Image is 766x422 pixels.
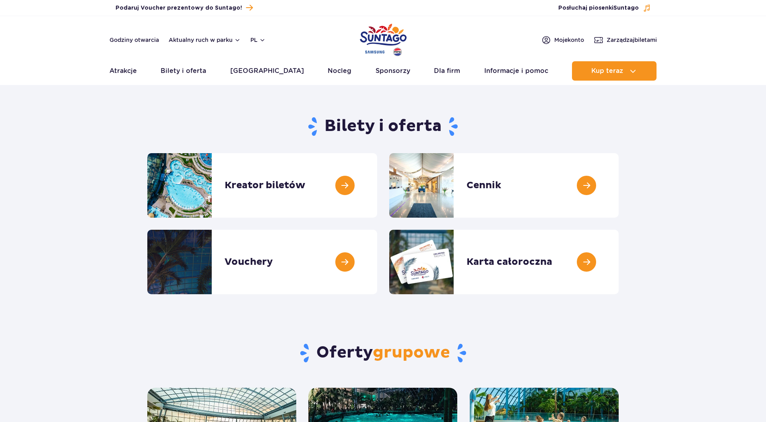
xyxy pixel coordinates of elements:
span: Podaruj Voucher prezentowy do Suntago! [116,4,242,12]
a: Bilety i oferta [161,61,206,81]
span: grupowe [373,343,450,363]
span: Moje konto [554,36,584,44]
a: Godziny otwarcia [109,36,159,44]
a: Park of Poland [360,20,407,57]
span: Suntago [613,5,639,11]
h2: Oferty [147,343,619,364]
a: Atrakcje [109,61,137,81]
span: Zarządzaj biletami [607,36,657,44]
a: Sponsorzy [376,61,410,81]
a: Zarządzajbiletami [594,35,657,45]
span: Posłuchaj piosenki [558,4,639,12]
a: Podaruj Voucher prezentowy do Suntago! [116,2,253,13]
button: Kup teraz [572,61,657,81]
h1: Bilety i oferta [147,116,619,137]
button: pl [250,36,266,44]
a: Informacje i pomoc [484,61,548,81]
span: Kup teraz [591,67,623,75]
a: Dla firm [434,61,460,81]
a: Mojekonto [541,35,584,45]
a: Nocleg [328,61,351,81]
button: Posłuchaj piosenkiSuntago [558,4,651,12]
a: [GEOGRAPHIC_DATA] [230,61,304,81]
button: Aktualny ruch w parku [169,37,241,43]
